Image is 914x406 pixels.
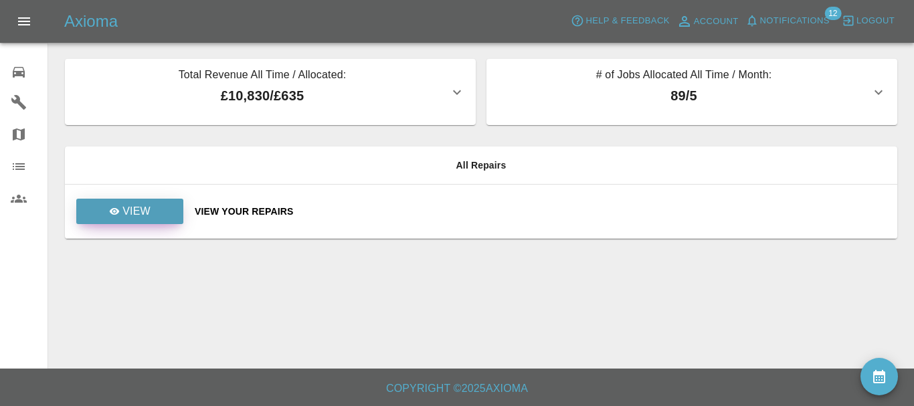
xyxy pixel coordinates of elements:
p: View [122,203,151,219]
span: Account [694,14,739,29]
h5: Axioma [64,11,118,32]
button: Notifications [742,11,833,31]
p: 89 / 5 [497,86,871,106]
h6: Copyright © 2025 Axioma [11,379,903,398]
span: Notifications [760,13,830,29]
a: Account [673,11,742,32]
p: £10,830 / £635 [76,86,449,106]
button: Total Revenue All Time / Allocated:£10,830/£635 [65,59,476,125]
span: 12 [824,7,841,20]
a: View [76,199,183,224]
button: # of Jobs Allocated All Time / Month:89/5 [486,59,897,125]
button: availability [860,358,898,395]
button: Help & Feedback [567,11,672,31]
span: Logout [856,13,895,29]
p: Total Revenue All Time / Allocated: [76,67,449,86]
th: All Repairs [65,146,897,185]
p: # of Jobs Allocated All Time / Month: [497,67,871,86]
a: View Your Repairs [195,205,887,218]
button: Open drawer [8,5,40,37]
a: View [76,205,184,216]
span: Help & Feedback [585,13,669,29]
button: Logout [838,11,898,31]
